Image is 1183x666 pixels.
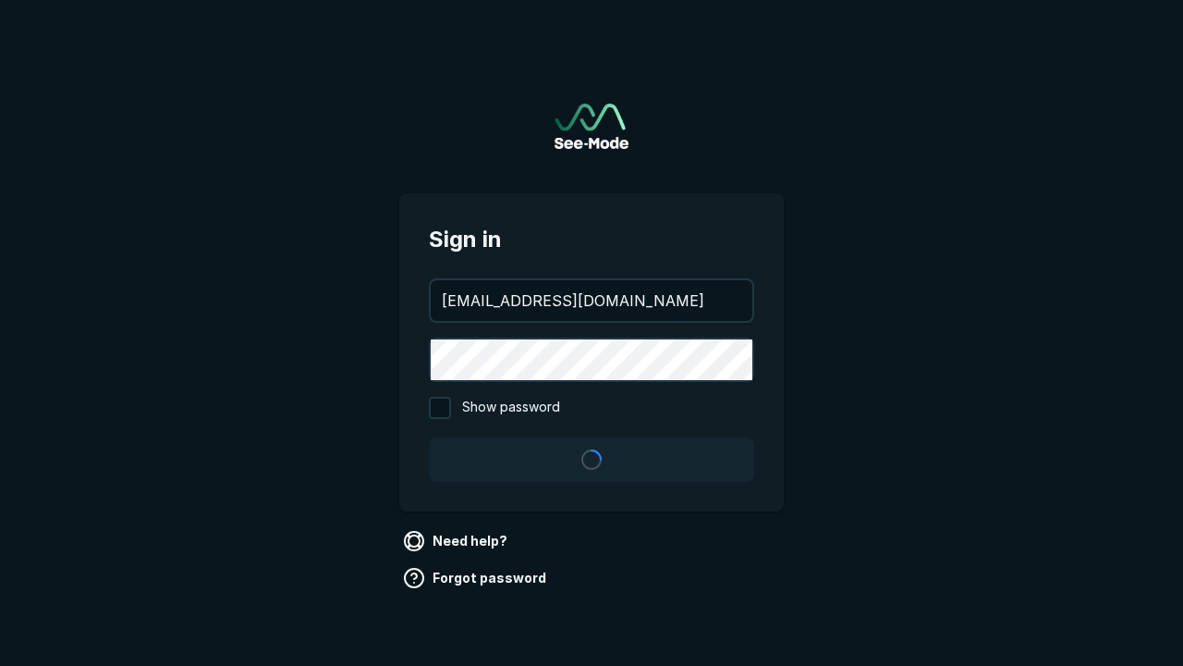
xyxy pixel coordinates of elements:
input: your@email.com [431,280,752,321]
span: Show password [462,397,560,419]
a: Forgot password [399,563,554,593]
span: Sign in [429,223,754,256]
a: Go to sign in [555,104,628,149]
a: Need help? [399,526,515,556]
img: See-Mode Logo [555,104,628,149]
